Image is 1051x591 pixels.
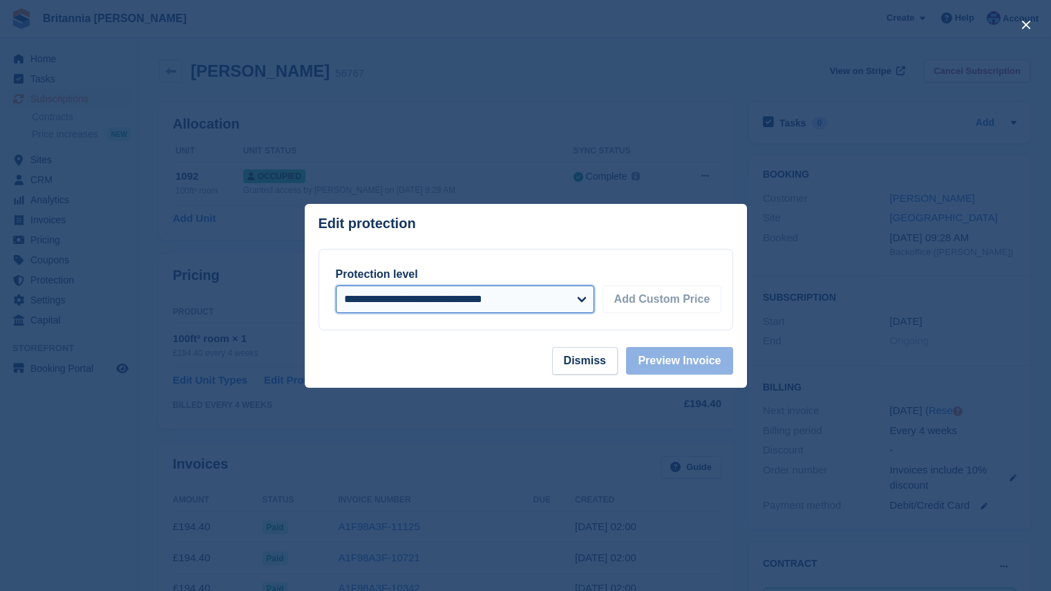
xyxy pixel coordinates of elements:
[552,347,618,375] button: Dismiss
[1015,14,1037,36] button: close
[336,268,418,280] label: Protection level
[626,347,732,375] button: Preview Invoice
[603,285,722,313] button: Add Custom Price
[319,216,416,232] p: Edit protection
